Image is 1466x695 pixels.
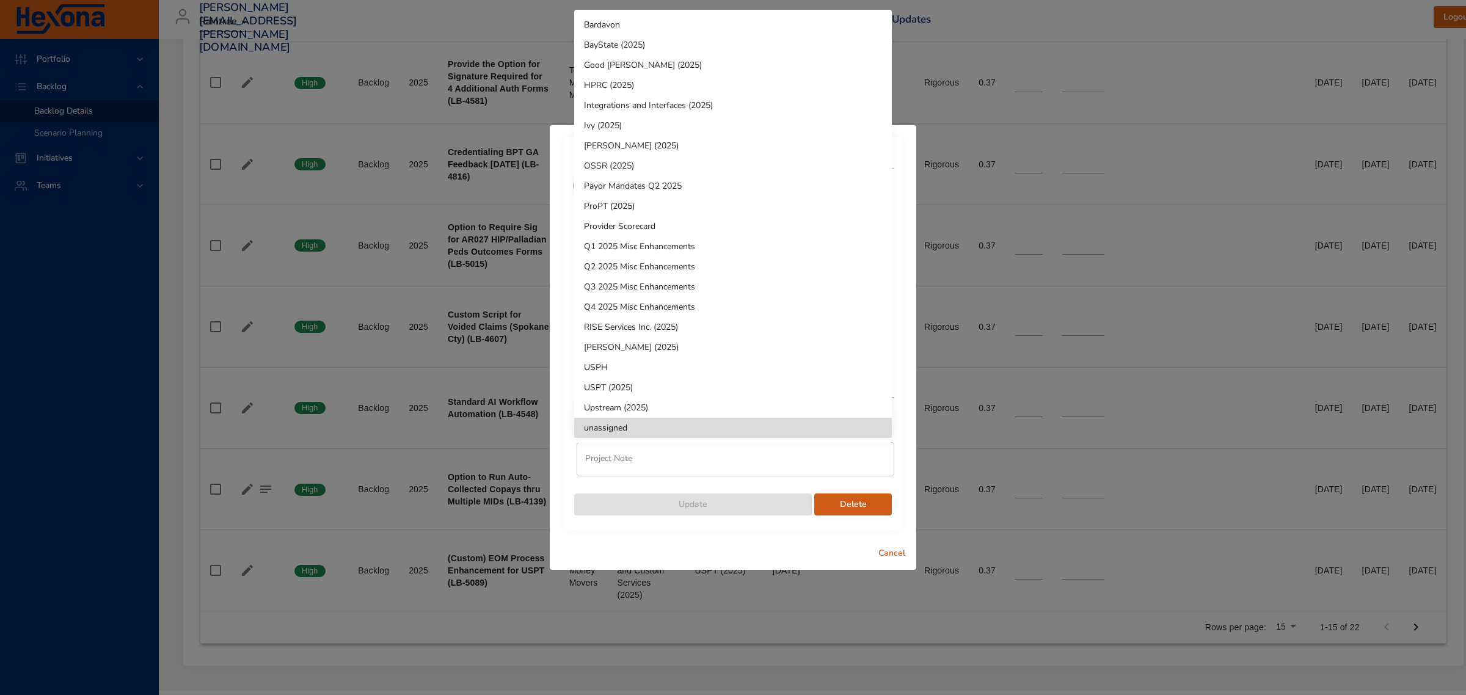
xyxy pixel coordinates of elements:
[574,176,892,196] li: Payor Mandates Q2 2025
[574,317,892,337] li: RISE Services Inc. (2025)
[574,35,892,55] li: BayState (2025)
[574,277,892,297] li: Q3 2025 Misc Enhancements
[574,55,892,75] li: Good [PERSON_NAME] (2025)
[574,15,892,35] li: Bardavon
[574,337,892,357] li: [PERSON_NAME] (2025)
[574,75,892,95] li: HPRC (2025)
[574,297,892,317] li: Q4 2025 Misc Enhancements
[574,196,892,216] li: ProPT (2025)
[574,156,892,176] li: OSSR (2025)
[574,398,892,418] li: Upstream (2025)
[574,257,892,277] li: Q2 2025 Misc Enhancements
[574,357,892,377] li: USPH
[574,377,892,398] li: USPT (2025)
[574,95,892,115] li: Integrations and Interfaces (2025)
[574,216,892,236] li: Provider Scorecard
[574,115,892,136] li: Ivy (2025)
[574,418,892,438] li: unassigned
[574,136,892,156] li: [PERSON_NAME] (2025)
[574,236,892,257] li: Q1 2025 Misc Enhancements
